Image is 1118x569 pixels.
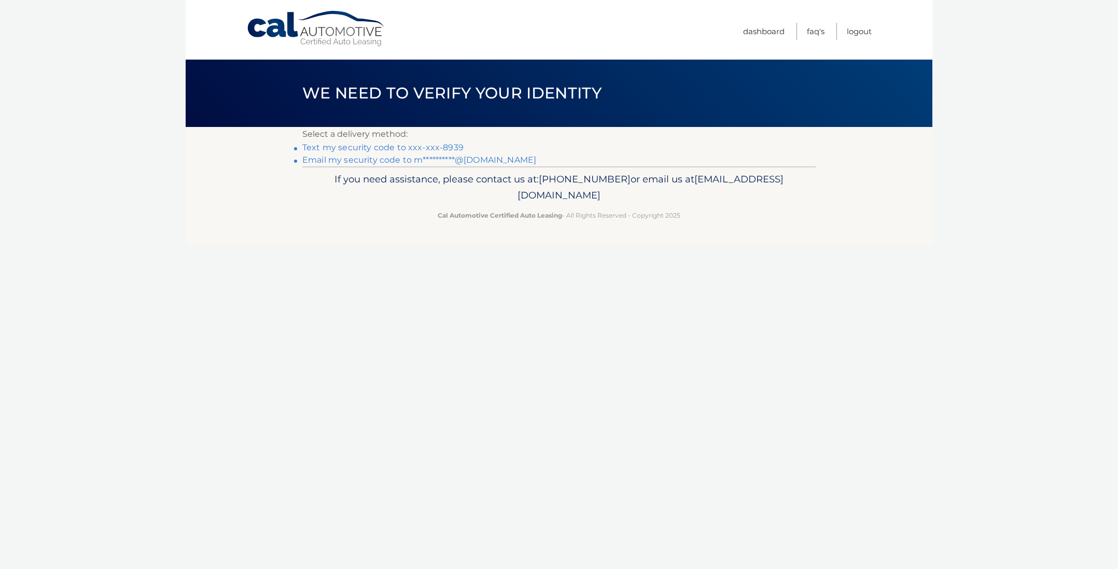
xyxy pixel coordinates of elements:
span: [PHONE_NUMBER] [539,173,631,185]
p: If you need assistance, please contact us at: or email us at [309,171,809,204]
strong: Cal Automotive Certified Auto Leasing [438,211,562,219]
a: Logout [847,23,872,40]
span: We need to verify your identity [302,83,602,103]
a: Dashboard [743,23,785,40]
a: Cal Automotive [246,10,386,47]
p: - All Rights Reserved - Copyright 2025 [309,210,809,221]
a: Text my security code to xxx-xxx-8939 [302,143,464,152]
a: Email my security code to m**********@[DOMAIN_NAME] [302,155,536,165]
p: Select a delivery method: [302,127,816,141]
a: FAQ's [807,23,824,40]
